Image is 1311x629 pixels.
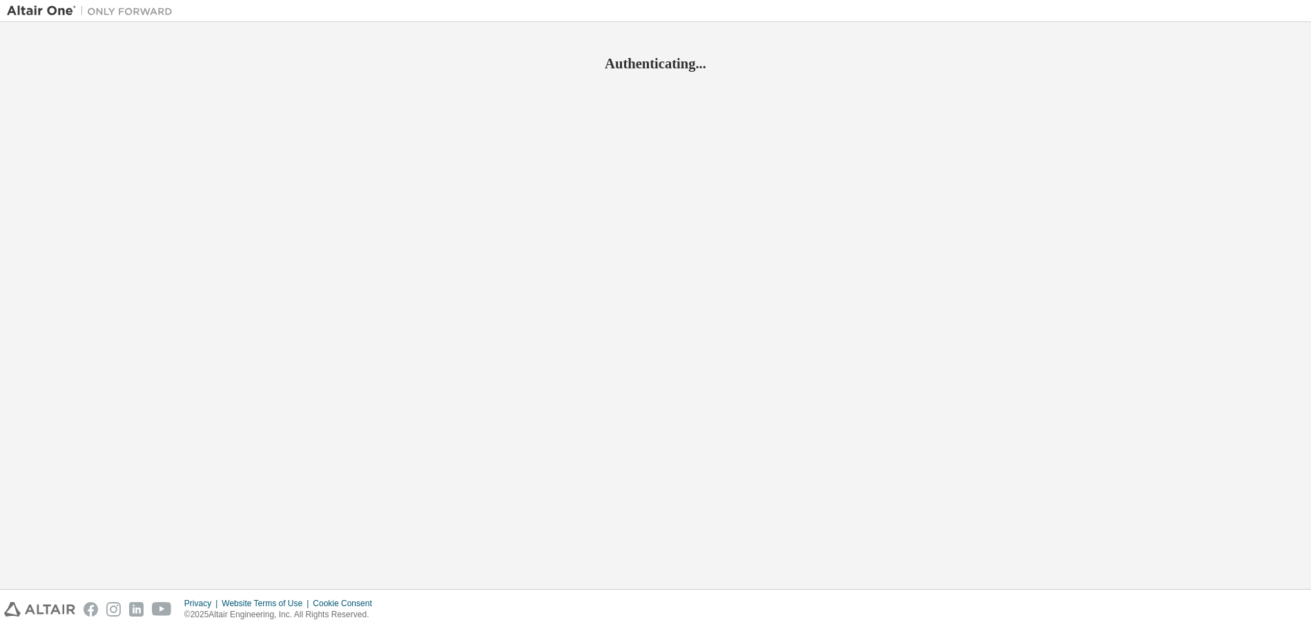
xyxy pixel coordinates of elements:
[129,602,144,617] img: linkedin.svg
[184,598,222,609] div: Privacy
[152,602,172,617] img: youtube.svg
[106,602,121,617] img: instagram.svg
[222,598,313,609] div: Website Terms of Use
[313,598,380,609] div: Cookie Consent
[7,55,1304,72] h2: Authenticating...
[84,602,98,617] img: facebook.svg
[4,602,75,617] img: altair_logo.svg
[184,609,380,621] p: © 2025 Altair Engineering, Inc. All Rights Reserved.
[7,4,179,18] img: Altair One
